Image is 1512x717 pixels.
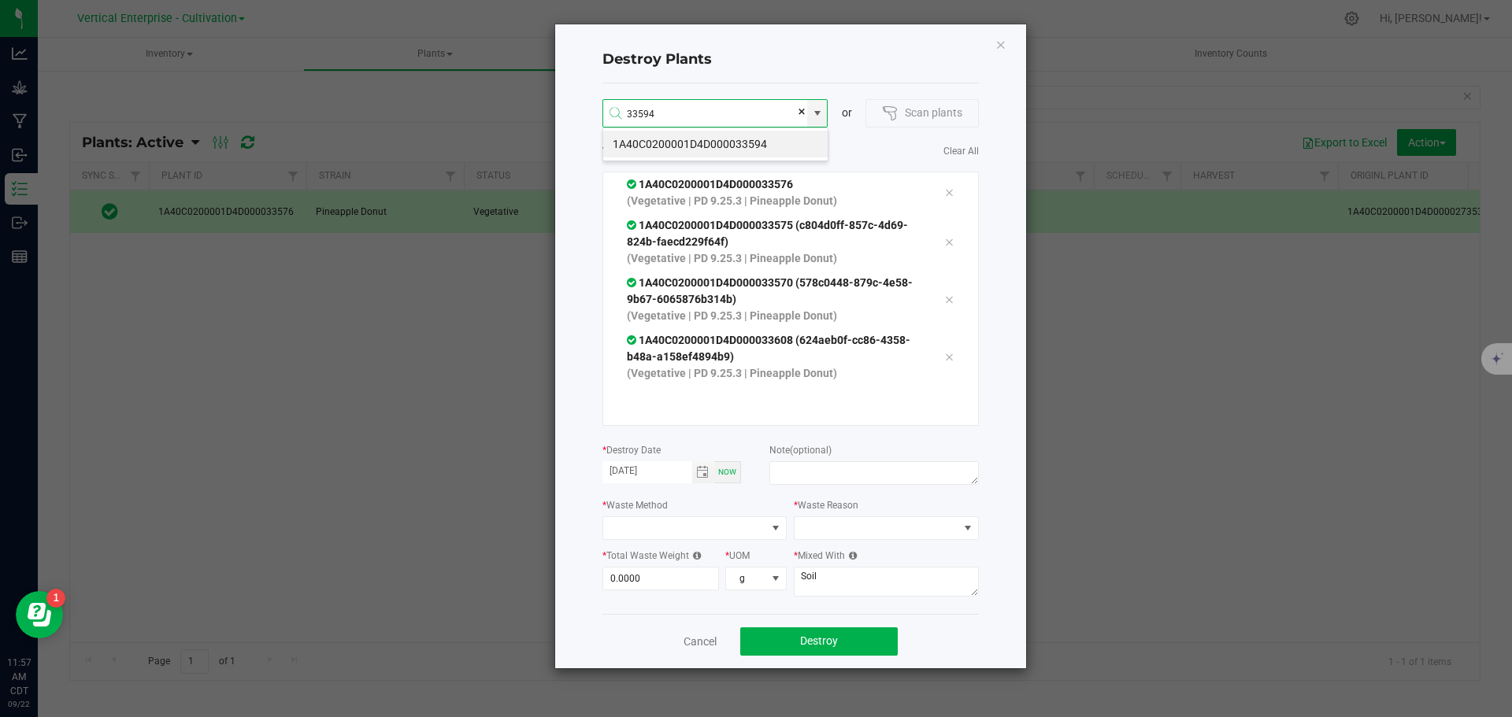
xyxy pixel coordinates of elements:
[602,443,661,457] label: Destroy Date
[740,627,898,656] button: Destroy
[602,549,701,563] label: Total Waste Weight
[932,290,965,309] div: Remove tag
[725,549,750,563] label: UOM
[627,334,639,346] span: In Sync
[943,145,979,158] a: Clear All
[627,308,921,324] p: (Vegetative | PD 9.25.3 | Pineapple Donut)
[932,347,965,366] div: Remove tag
[794,549,857,563] label: Mixed With
[689,551,701,560] i: The total weight of all destroyed plants, will be averaged before syncing to METRC.
[602,461,692,481] input: Date
[828,105,865,121] div: or
[995,35,1006,54] button: Close
[794,498,858,512] label: Waste Reason
[602,498,668,512] label: Waste Method
[627,178,793,190] span: 1A40C0200001D4D000033576
[692,461,715,483] span: Toggle calendar
[790,445,832,456] span: (optional)
[627,219,908,248] span: 1A40C0200001D4D000033575 (c804d0ff-857c-4d69-824b-faecd229f64f)
[46,589,65,608] iframe: Resource center unread badge
[932,232,965,251] div: Remove tag
[627,178,639,190] span: In Sync
[627,276,913,305] span: 1A40C0200001D4D000033570 (578c0448-879c-4e58-9b67-6065876b314b)
[603,100,808,128] input: Search Plant ID...
[627,193,921,209] p: (Vegetative | PD 9.25.3 | Pineapple Donut)
[845,551,857,560] i: Description of non-plant material mixed in with destroyed plant material.
[769,443,832,457] label: Note
[627,334,910,363] span: 1A40C0200001D4D000033608 (624aeb0f-cc86-4358-b48a-a158ef4894b9)
[800,634,838,647] span: Destroy
[684,634,717,649] a: Cancel
[726,567,766,589] span: g
[718,468,736,476] span: Now
[627,365,921,382] p: (Vegetative | PD 9.25.3 | Pineapple Donut)
[16,591,63,638] iframe: Resource center
[932,183,965,202] div: Remove tag
[797,100,806,124] span: clear
[627,276,639,289] span: In Sync
[603,131,828,157] li: 1A40C0200001D4D000033594
[627,219,639,231] span: In Sync
[627,250,921,267] p: (Vegetative | PD 9.25.3 | Pineapple Donut)
[602,50,979,70] h4: Destroy Plants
